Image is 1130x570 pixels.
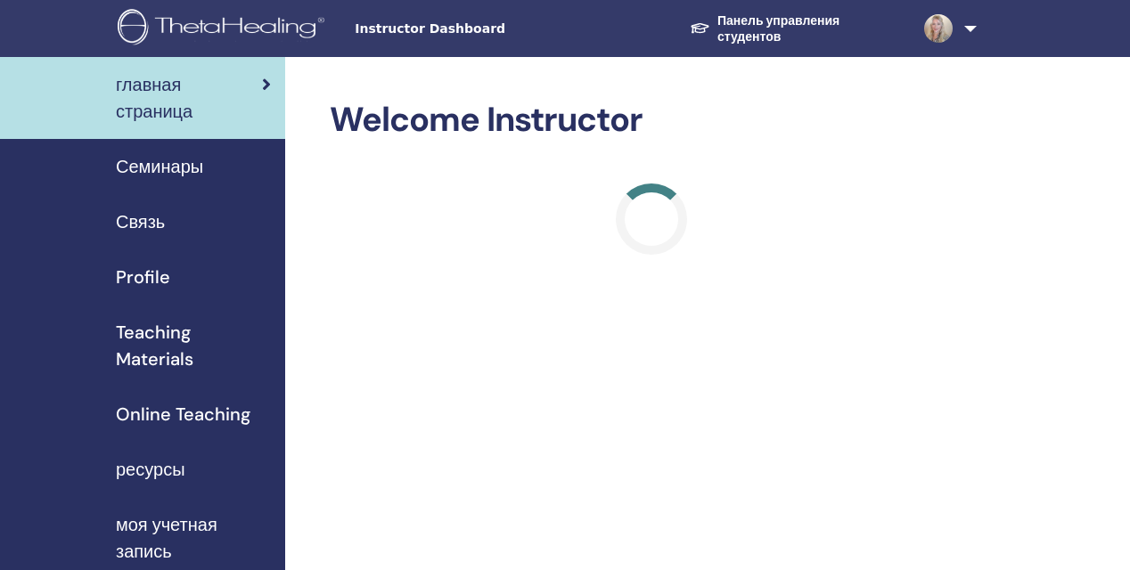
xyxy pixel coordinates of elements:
a: Панель управления студентов [676,4,910,53]
img: graduation-cap-white.svg [690,21,710,36]
span: моя учетная запись [116,511,271,565]
span: Связь [116,208,165,235]
img: logo.png [118,9,331,49]
h2: Welcome Instructor [330,100,972,141]
span: Profile [116,264,170,290]
img: default.jpg [924,14,953,43]
span: Instructor Dashboard [355,20,622,38]
span: Teaching Materials [116,319,271,372]
span: главная страница [116,71,262,125]
span: Семинары [116,153,203,180]
span: ресурсы [116,456,185,483]
span: Online Teaching [116,401,250,427]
